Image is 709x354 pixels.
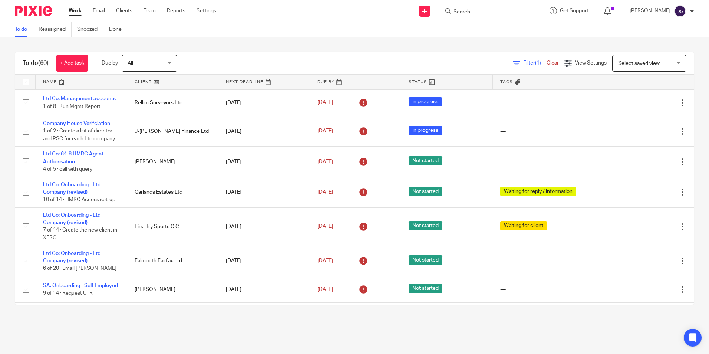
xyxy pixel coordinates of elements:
[218,116,310,146] td: [DATE]
[630,7,670,14] p: [PERSON_NAME]
[43,213,100,225] a: Ltd Co: Onboarding - Ltd Company (revised)
[43,291,93,296] span: 9 of 14 · Request UTR
[218,207,310,246] td: [DATE]
[43,266,116,271] span: 6 of 20 · Email [PERSON_NAME]
[43,96,116,101] a: Ltd Co: Management accounts
[23,59,49,67] h1: To do
[43,182,100,195] a: Ltd Co: Onboarding - Ltd Company (revised)
[500,187,576,196] span: Waiting for reply / information
[127,246,219,276] td: Falmouth Fairfax Ltd
[560,8,588,13] span: Get Support
[618,61,660,66] span: Select saved view
[109,22,127,37] a: Done
[127,116,219,146] td: J-[PERSON_NAME] Finance Ltd
[43,104,100,109] span: 1 of 8 · Run Mgmt Report
[674,5,686,17] img: svg%3E
[93,7,105,14] a: Email
[127,147,219,177] td: [PERSON_NAME]
[500,257,595,265] div: ---
[218,303,310,329] td: [DATE]
[547,60,559,66] a: Clear
[127,276,219,302] td: [PERSON_NAME]
[43,228,117,241] span: 7 of 14 · Create the new client in XERO
[409,126,442,135] span: In progress
[500,286,595,293] div: ---
[453,9,520,16] input: Search
[43,197,115,202] span: 10 of 14 · HMRC Access set-up
[409,255,442,265] span: Not started
[317,287,333,292] span: [DATE]
[500,158,595,165] div: ---
[317,224,333,229] span: [DATE]
[167,7,185,14] a: Reports
[56,55,88,72] a: + Add task
[409,187,442,196] span: Not started
[144,7,156,14] a: Team
[69,7,82,14] a: Work
[409,284,442,293] span: Not started
[102,59,118,67] p: Due by
[43,121,110,126] a: Company House Verifciation
[317,190,333,195] span: [DATE]
[43,151,103,164] a: Ltd Co: 64-8 HMRC Agent Authorisation
[317,128,333,134] span: [DATE]
[197,7,216,14] a: Settings
[43,129,115,142] span: 1 of 2 · Create a list of director and PSC for each Ltd company
[218,177,310,207] td: [DATE]
[38,60,49,66] span: (60)
[43,251,100,263] a: Ltd Co: Onboarding - Ltd Company (revised)
[127,303,219,329] td: Garlands Estates Ltd
[500,221,547,230] span: Waiting for client
[127,89,219,116] td: Rellim Surveyors Ltd
[218,276,310,302] td: [DATE]
[523,60,547,66] span: Filter
[77,22,103,37] a: Snoozed
[535,60,541,66] span: (1)
[409,221,442,230] span: Not started
[127,177,219,207] td: Garlands Estates Ltd
[500,128,595,135] div: ---
[15,22,33,37] a: To do
[218,246,310,276] td: [DATE]
[127,207,219,246] td: First Try Sports CIC
[317,159,333,164] span: [DATE]
[575,60,607,66] span: View Settings
[39,22,72,37] a: Reassigned
[128,61,133,66] span: All
[500,99,595,106] div: ---
[317,100,333,105] span: [DATE]
[317,258,333,263] span: [DATE]
[500,80,513,84] span: Tags
[218,147,310,177] td: [DATE]
[218,89,310,116] td: [DATE]
[43,283,118,288] a: SA: Onboarding - Self Employed
[43,167,92,172] span: 4 of 5 · call with query
[15,6,52,16] img: Pixie
[116,7,132,14] a: Clients
[409,156,442,165] span: Not started
[409,97,442,106] span: In progress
